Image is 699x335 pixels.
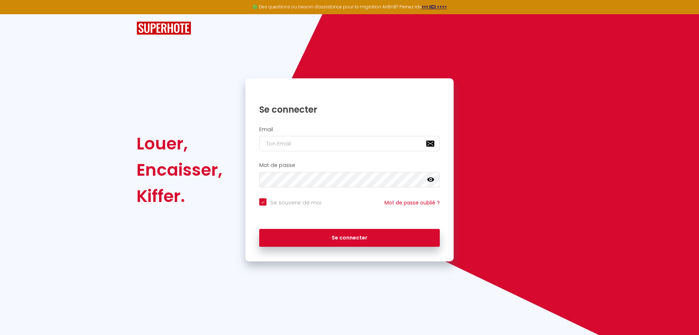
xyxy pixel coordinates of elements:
[384,199,440,206] a: Mot de passe oublié ?
[137,22,191,35] img: SuperHote logo
[137,157,222,183] div: Encaisser,
[137,183,222,209] div: Kiffer.
[137,131,222,157] div: Louer,
[259,229,440,247] button: Se connecter
[259,136,440,151] input: Ton Email
[259,162,440,168] h2: Mot de passe
[422,4,447,10] a: >>> ICI <<<<
[259,126,440,133] h2: Email
[259,104,440,115] h1: Se connecter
